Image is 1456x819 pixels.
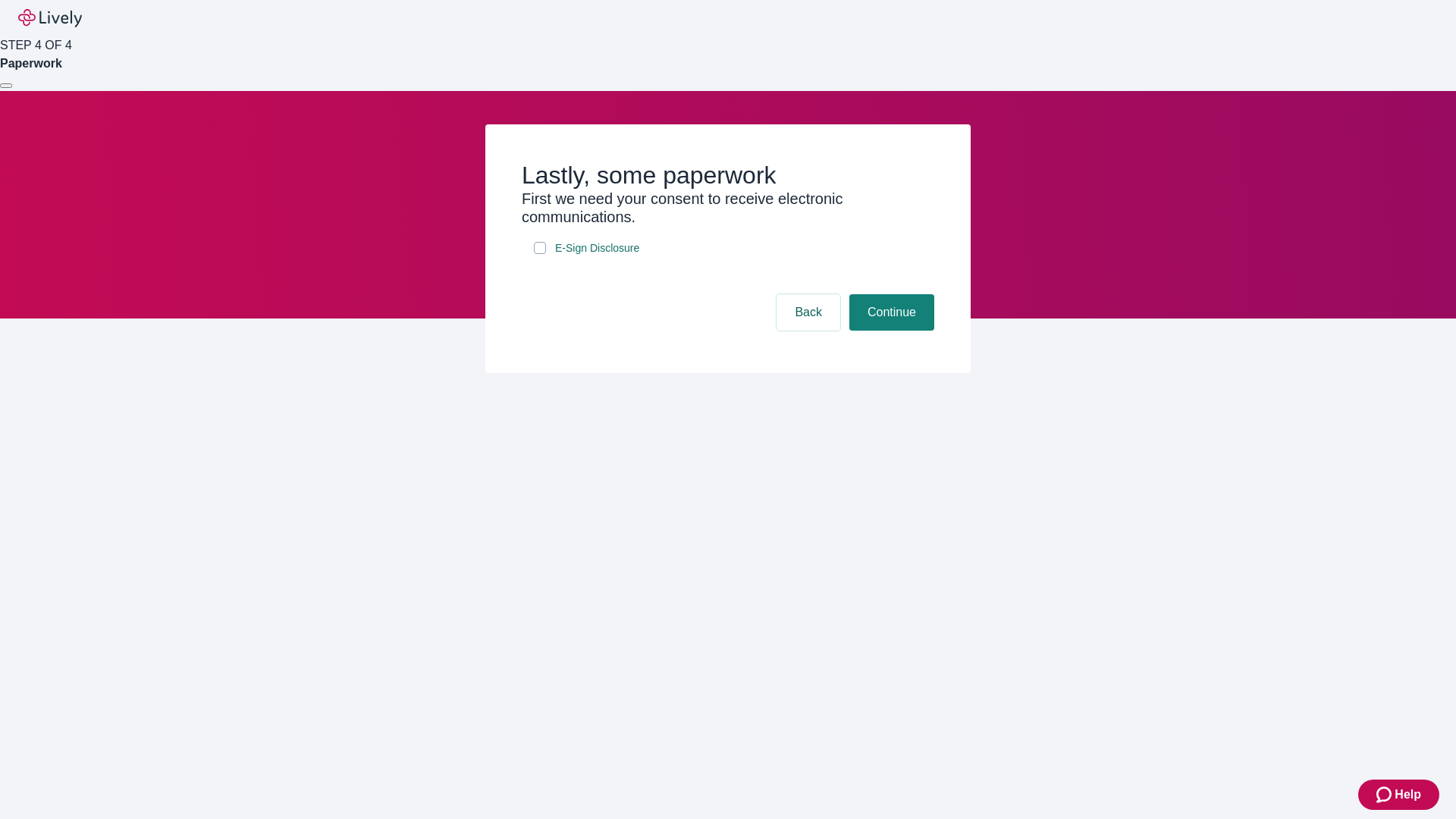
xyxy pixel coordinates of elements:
button: Zendesk support iconHelp [1358,780,1439,810]
svg: Zendesk support icon [1376,786,1395,804]
h3: First we need your consent to receive electronic communications. [522,190,934,226]
h2: Lastly, some paperwork [522,161,934,190]
button: Continue [849,294,934,331]
span: Help [1395,786,1421,804]
a: e-sign disclosure document [552,239,642,258]
span: E-Sign Disclosure [555,240,639,256]
button: Back [777,294,840,331]
img: Lively [18,9,82,27]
